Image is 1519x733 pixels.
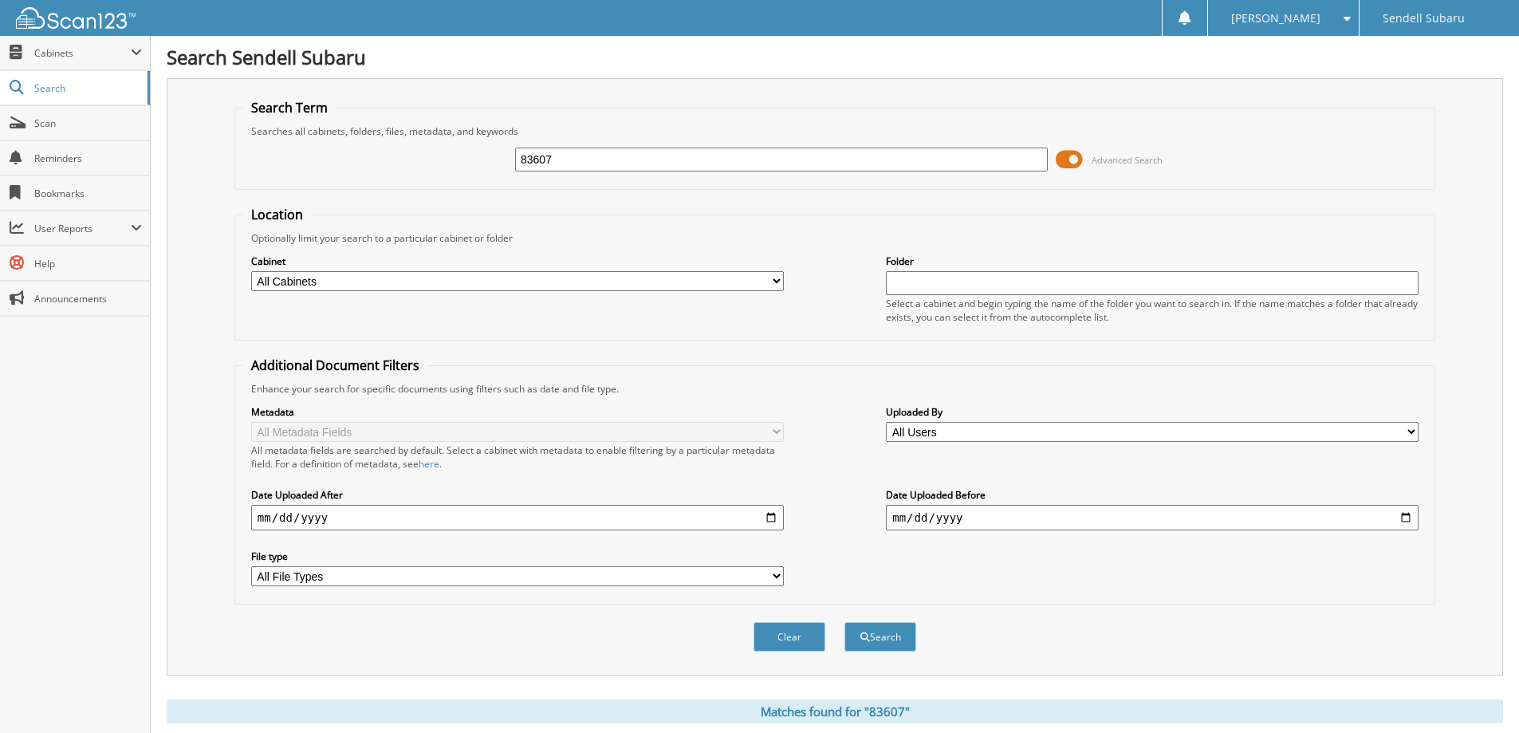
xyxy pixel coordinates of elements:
[34,152,142,165] span: Reminders
[34,222,131,235] span: User Reports
[1231,14,1320,23] span: [PERSON_NAME]
[243,206,311,223] legend: Location
[886,505,1419,530] input: end
[34,46,131,60] span: Cabinets
[419,457,439,471] a: here
[167,700,1503,723] div: Matches found for "83607"
[243,357,427,374] legend: Additional Document Filters
[243,124,1427,138] div: Searches all cabinets, folders, files, metadata, and keywords
[243,99,336,116] legend: Search Term
[34,292,142,305] span: Announcements
[251,505,784,530] input: start
[251,405,784,419] label: Metadata
[34,257,142,270] span: Help
[167,44,1503,70] h1: Search Sendell Subaru
[34,81,140,95] span: Search
[886,254,1419,268] label: Folder
[16,7,136,29] img: scan123-logo-white.svg
[886,297,1419,324] div: Select a cabinet and begin typing the name of the folder you want to search in. If the name match...
[243,382,1427,396] div: Enhance your search for specific documents using filters such as date and file type.
[754,622,825,652] button: Clear
[251,254,784,268] label: Cabinet
[844,622,916,652] button: Search
[1092,154,1163,166] span: Advanced Search
[34,116,142,130] span: Scan
[1383,14,1465,23] span: Sendell Subaru
[886,405,1419,419] label: Uploaded By
[251,488,784,502] label: Date Uploaded After
[34,187,142,200] span: Bookmarks
[251,550,784,563] label: File type
[243,231,1427,245] div: Optionally limit your search to a particular cabinet or folder
[251,443,784,471] div: All metadata fields are searched by default. Select a cabinet with metadata to enable filtering b...
[886,488,1419,502] label: Date Uploaded Before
